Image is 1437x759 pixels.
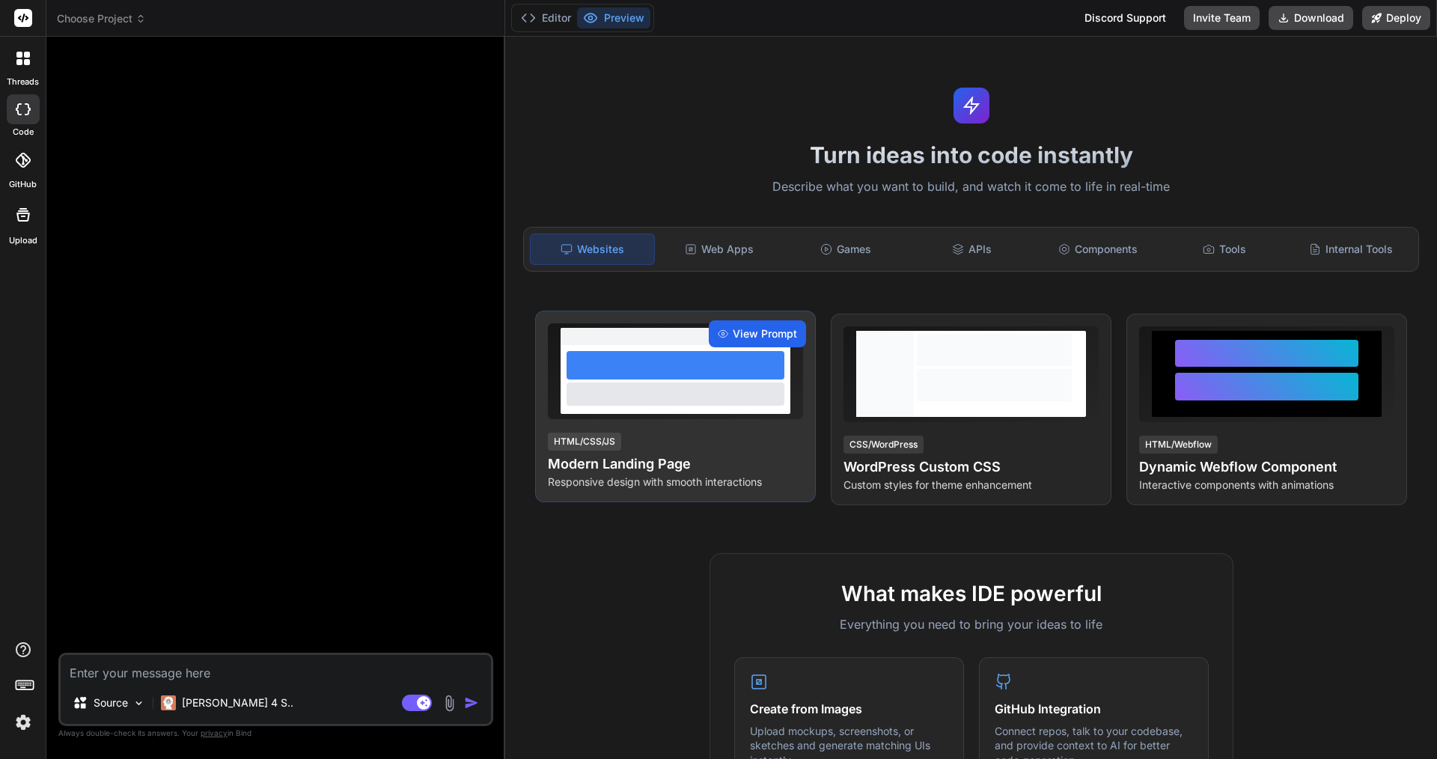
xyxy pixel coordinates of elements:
[1076,6,1175,30] div: Discord Support
[441,695,458,712] img: attachment
[1139,436,1218,454] div: HTML/Webflow
[548,454,803,475] h4: Modern Landing Page
[530,234,655,265] div: Websites
[1269,6,1353,30] button: Download
[9,178,37,191] label: GitHub
[9,234,37,247] label: Upload
[161,695,176,710] img: Claude 4 Sonnet
[132,697,145,710] img: Pick Models
[910,234,1034,265] div: APIs
[94,695,128,710] p: Source
[1139,478,1394,493] p: Interactive components with animations
[1362,6,1430,30] button: Deploy
[1184,6,1260,30] button: Invite Team
[464,695,479,710] img: icon
[658,234,781,265] div: Web Apps
[734,615,1209,633] p: Everything you need to bring your ideas to life
[182,695,293,710] p: [PERSON_NAME] 4 S..
[1163,234,1287,265] div: Tools
[1037,234,1160,265] div: Components
[843,457,1099,478] h4: WordPress Custom CSS
[514,141,1428,168] h1: Turn ideas into code instantly
[995,700,1193,718] h4: GitHub Integration
[515,7,577,28] button: Editor
[548,475,803,490] p: Responsive design with smooth interactions
[1139,457,1394,478] h4: Dynamic Webflow Component
[514,177,1428,197] p: Describe what you want to build, and watch it come to life in real-time
[201,728,228,737] span: privacy
[7,76,39,88] label: threads
[57,11,146,26] span: Choose Project
[1289,234,1412,265] div: Internal Tools
[10,710,36,735] img: settings
[577,7,650,28] button: Preview
[784,234,908,265] div: Games
[843,436,924,454] div: CSS/WordPress
[13,126,34,138] label: code
[548,433,621,451] div: HTML/CSS/JS
[750,700,948,718] h4: Create from Images
[843,478,1099,493] p: Custom styles for theme enhancement
[733,326,797,341] span: View Prompt
[734,578,1209,609] h2: What makes IDE powerful
[58,726,493,740] p: Always double-check its answers. Your in Bind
